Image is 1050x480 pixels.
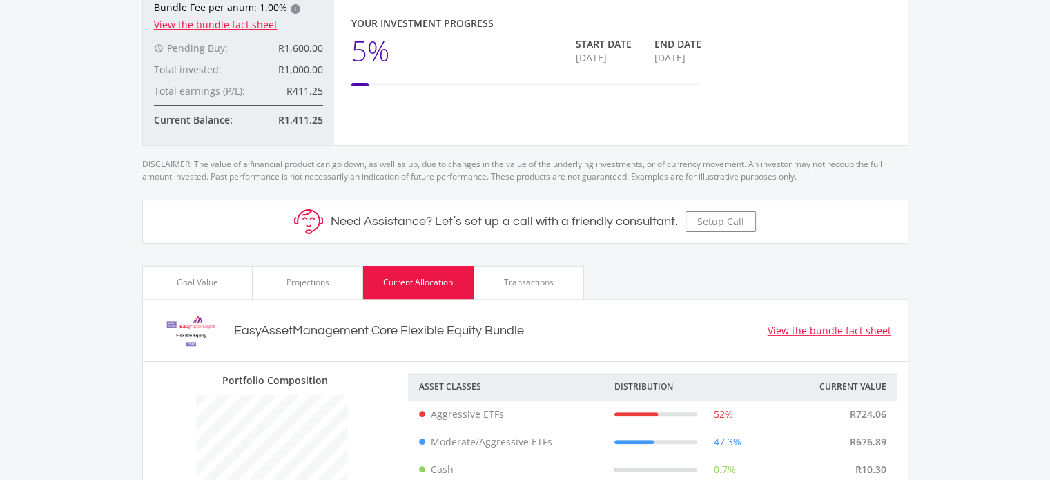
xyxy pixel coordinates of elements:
[504,276,554,289] div: Transactions
[331,214,678,229] h5: Need Assistance? Let’s set up a call with a friendly consultant.
[383,276,453,289] div: Current Allocation
[750,401,897,428] div: R724.06
[255,113,323,127] div: R1,411.25
[154,62,255,77] div: Total invested:
[142,146,908,183] p: DISCLAIMER: The value of a financial product can go down, as well as up, due to changes in the va...
[614,407,733,421] div: 52%
[576,37,632,51] div: Start Date
[255,62,323,77] div: R1,000.00
[291,4,300,14] div: i
[614,462,736,477] div: 0.7%
[351,30,389,72] div: 5%
[419,407,504,421] div: Aggressive ETFs
[159,311,223,350] img: EMPBundle_CEquity.png
[286,276,329,289] div: Projections
[576,51,632,65] div: [DATE]
[255,84,323,98] div: R411.25
[154,41,255,55] div: Pending Buy:
[222,373,328,387] div: Portfolio Composition
[177,276,218,289] div: Goal Value
[234,321,524,340] div: EasyAssetManagement Core Flexible Equity Bundle
[768,323,891,338] a: View the bundle fact sheet
[408,373,603,401] div: Asset Classes
[255,41,323,55] div: R1,600.00
[603,373,750,401] div: Distribution
[614,434,741,449] div: 47.3%
[351,16,701,30] div: Your Investment Progress
[154,18,278,31] a: View the bundle fact sheet
[419,434,552,449] div: Moderate/Aggressive ETFs
[750,428,897,456] div: R676.89
[154,84,255,98] div: Total earnings (P/L):
[686,211,756,232] button: Setup Call
[654,37,701,51] div: End Date
[154,113,255,127] div: Current Balance:
[654,51,701,65] div: [DATE]
[750,373,897,401] div: Current Value
[419,462,454,477] div: Cash
[154,44,164,53] i: access_time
